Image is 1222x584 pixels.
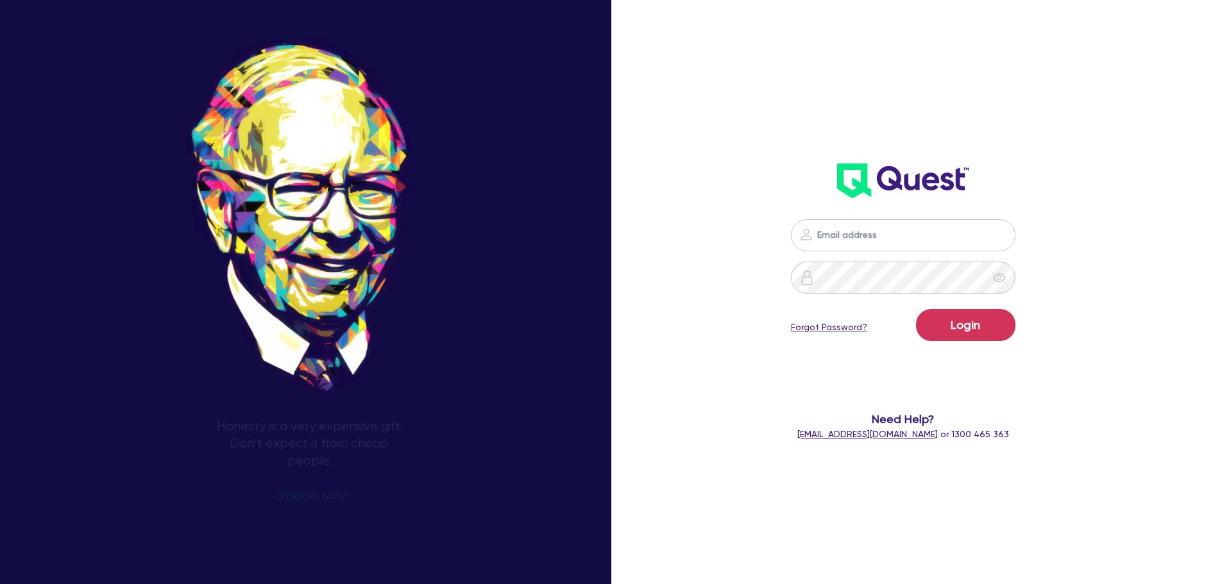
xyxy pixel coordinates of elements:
span: or 1300 465 363 [797,429,1009,439]
a: [EMAIL_ADDRESS][DOMAIN_NAME] [797,429,938,439]
img: icon-password [799,227,814,242]
img: wH2k97JdezQIQAAAABJRU5ErkJggg== [837,163,969,198]
span: Need Help? [740,410,1067,428]
input: Email address [791,219,1015,251]
img: icon-password [799,270,815,285]
span: - [PERSON_NAME] [269,492,350,501]
a: Forgot Password? [791,321,867,334]
span: eye [993,271,1006,284]
button: Login [916,309,1015,341]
